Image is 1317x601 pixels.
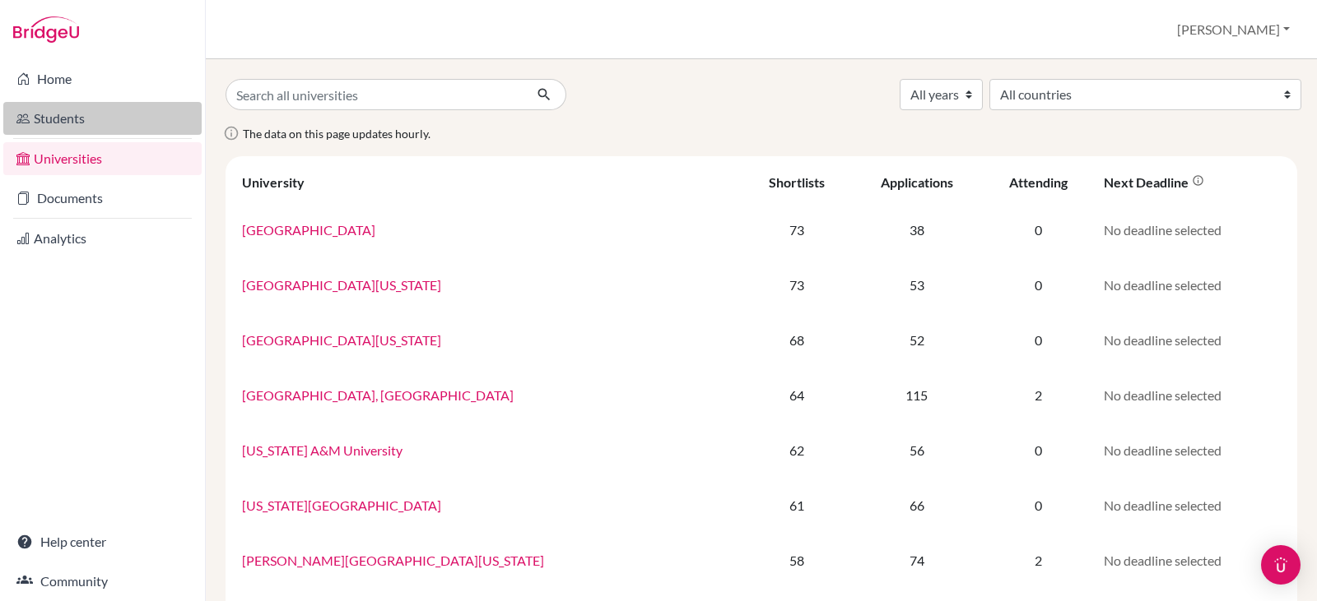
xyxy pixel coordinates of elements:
[1104,332,1222,348] span: No deadline selected
[226,79,524,110] input: Search all universities
[851,257,983,312] td: 53
[3,62,202,95] a: Home
[742,533,850,588] td: 58
[851,368,983,423] td: 115
[851,478,983,533] td: 66
[242,497,441,513] a: [US_STATE][GEOGRAPHIC_DATA]
[1009,174,1068,190] div: Attending
[3,565,202,598] a: Community
[1104,222,1222,238] span: No deadline selected
[232,163,742,202] th: University
[242,277,441,293] a: [GEOGRAPHIC_DATA][US_STATE]
[1170,14,1297,45] button: [PERSON_NAME]
[769,174,825,190] div: Shortlists
[3,525,202,558] a: Help center
[243,127,430,141] span: The data on this page updates hourly.
[742,478,850,533] td: 61
[1104,277,1222,293] span: No deadline selected
[742,368,850,423] td: 64
[851,533,983,588] td: 74
[983,312,1095,368] td: 0
[1104,552,1222,568] span: No deadline selected
[3,182,202,215] a: Documents
[851,423,983,478] td: 56
[242,222,375,238] a: [GEOGRAPHIC_DATA]
[851,202,983,257] td: 38
[242,442,403,458] a: [US_STATE] A&M University
[983,533,1095,588] td: 2
[983,257,1095,312] td: 0
[742,423,850,478] td: 62
[881,174,953,190] div: Applications
[983,478,1095,533] td: 0
[13,16,79,43] img: Bridge-U
[1104,174,1204,190] div: Next deadline
[983,368,1095,423] td: 2
[3,222,202,255] a: Analytics
[1104,387,1222,403] span: No deadline selected
[983,202,1095,257] td: 0
[742,312,850,368] td: 68
[242,387,514,403] a: [GEOGRAPHIC_DATA], [GEOGRAPHIC_DATA]
[3,102,202,135] a: Students
[983,423,1095,478] td: 0
[242,552,544,568] a: [PERSON_NAME][GEOGRAPHIC_DATA][US_STATE]
[742,257,850,312] td: 73
[1104,442,1222,458] span: No deadline selected
[742,202,850,257] td: 73
[3,142,202,175] a: Universities
[1261,545,1301,585] div: Open Intercom Messenger
[851,312,983,368] td: 52
[1104,497,1222,513] span: No deadline selected
[242,332,441,348] a: [GEOGRAPHIC_DATA][US_STATE]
